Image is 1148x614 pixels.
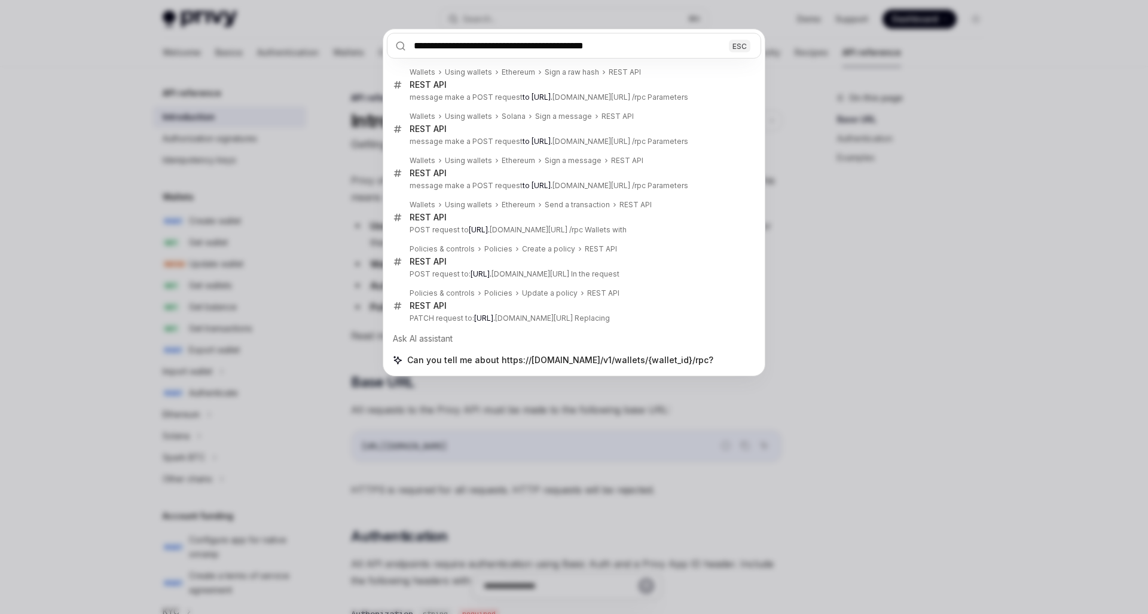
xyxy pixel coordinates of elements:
span: Can you tell me about https://[DOMAIN_NAME]/v1/wallets/{wallet_id}/rpc? [407,354,713,366]
div: Send a transaction [545,200,610,210]
div: REST API [611,156,643,165]
p: POST request to [DOMAIN_NAME][URL] /rpc Wallets with [410,225,736,235]
div: REST API [619,200,652,210]
p: PATCH request to: [DOMAIN_NAME][URL] Replacing [410,314,736,323]
div: REST API [410,79,447,90]
b: to [URL]. [523,93,552,102]
div: Update a policy [522,288,578,298]
div: Solana [502,112,526,121]
div: ESC [729,39,750,52]
p: message make a POST request [DOMAIN_NAME][URL] /rpc Parameters [410,137,736,146]
div: REST API [410,300,447,311]
b: to [URL]. [523,137,552,146]
div: REST API [585,244,617,254]
b: [URL]. [469,225,490,234]
div: Policies [484,288,512,298]
div: Create a policy [522,244,575,254]
div: Ethereum [502,156,535,165]
p: POST request to: [DOMAIN_NAME][URL] In the request [410,269,736,279]
div: REST API [602,112,634,121]
div: Wallets [410,67,435,77]
div: Using wallets [445,200,492,210]
div: Wallets [410,156,435,165]
div: REST API [410,212,447,223]
div: Wallets [410,112,435,121]
div: Policies [484,244,512,254]
b: to [URL]. [523,181,552,190]
div: REST API [410,168,447,179]
b: [URL]. [474,314,495,323]
div: Policies & controls [410,288,475,298]
div: Wallets [410,200,435,210]
div: REST API [609,67,641,77]
div: Ask AI assistant [387,328,761,349]
p: message make a POST request [DOMAIN_NAME][URL] /rpc Parameters [410,93,736,102]
div: Using wallets [445,156,492,165]
div: REST API [410,256,447,267]
div: Sign a message [535,112,592,121]
div: Sign a message [545,156,602,165]
div: REST API [410,124,447,134]
div: Using wallets [445,67,492,77]
div: Using wallets [445,112,492,121]
div: Ethereum [502,67,535,77]
div: Ethereum [502,200,535,210]
div: Policies & controls [410,244,475,254]
b: [URL]. [471,269,491,278]
div: Sign a raw hash [545,67,599,77]
div: REST API [587,288,619,298]
p: message make a POST request [DOMAIN_NAME][URL] /rpc Parameters [410,181,736,191]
